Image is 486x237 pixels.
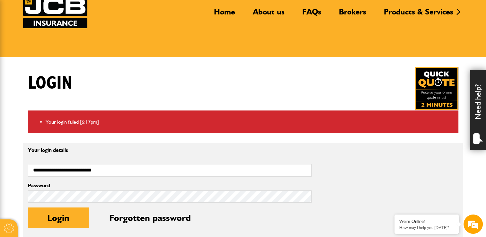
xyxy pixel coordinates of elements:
[28,207,89,228] button: Login
[379,7,458,22] a: Products & Services
[90,207,210,228] button: Forgotten password
[28,148,312,153] p: Your login details
[415,67,458,110] a: Get your insurance quote in just 2-minutes
[399,219,454,224] div: We're Online!
[399,225,454,230] p: How may I help you today?
[334,7,371,22] a: Brokers
[46,118,454,126] li: Your login failed [6:17pm]
[28,183,312,188] label: Password
[297,7,326,22] a: FAQs
[415,67,458,110] img: Quick Quote
[28,73,72,94] h1: Login
[248,7,289,22] a: About us
[470,70,486,150] div: Need help?
[209,7,240,22] a: Home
